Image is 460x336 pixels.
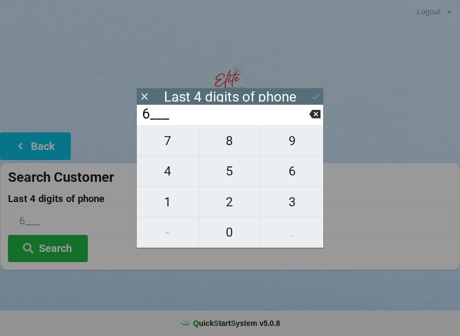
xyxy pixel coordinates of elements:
[199,130,261,152] span: 8
[137,130,199,152] span: 7
[137,191,199,213] span: 1
[261,191,323,213] span: 3
[137,125,199,156] button: 7
[199,156,261,187] button: 5
[261,160,323,182] span: 6
[199,191,261,213] span: 2
[199,221,261,243] span: 0
[137,187,199,217] button: 1
[199,125,261,156] button: 8
[164,91,297,102] div: Last 4 digits of phone
[261,187,323,217] button: 3
[261,156,323,187] button: 6
[199,217,261,248] button: 0
[137,156,199,187] button: 4
[261,125,323,156] button: 9
[261,130,323,152] span: 9
[199,160,261,182] span: 5
[137,160,199,182] span: 4
[199,187,261,217] button: 2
